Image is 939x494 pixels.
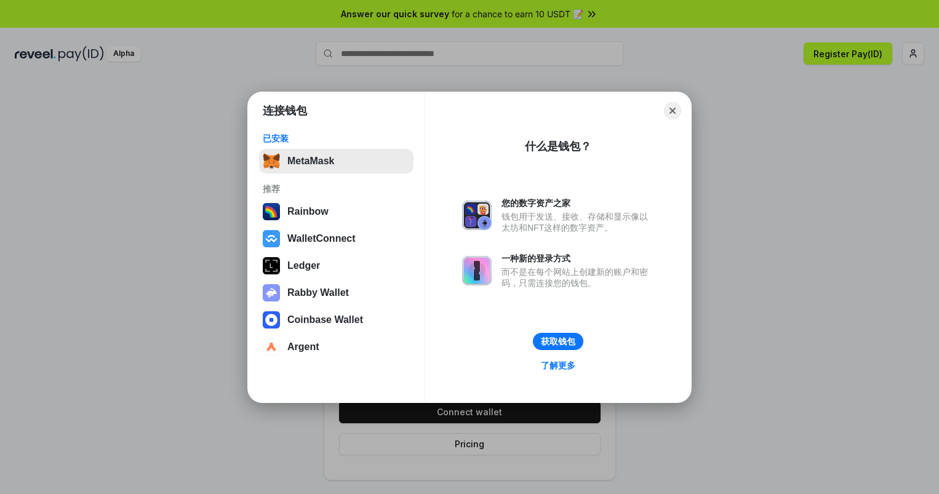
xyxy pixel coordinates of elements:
div: 什么是钱包？ [525,139,591,154]
div: Coinbase Wallet [287,314,363,325]
div: 您的数字资产之家 [501,197,654,209]
div: 了解更多 [541,360,575,371]
button: 获取钱包 [533,333,583,350]
button: Ledger [259,253,414,278]
button: Argent [259,335,414,359]
div: Rainbow [287,206,329,217]
button: Close [664,102,681,119]
div: 一种新的登录方式 [501,253,654,264]
div: 而不是在每个网站上创建新的账户和密码，只需连接您的钱包。 [501,266,654,289]
button: MetaMask [259,149,414,173]
button: Coinbase Wallet [259,308,414,332]
button: Rabby Wallet [259,281,414,305]
img: svg+xml,%3Csvg%20xmlns%3D%22http%3A%2F%2Fwww.w3.org%2F2000%2Fsvg%22%20fill%3D%22none%22%20viewBox... [263,284,280,301]
div: Argent [287,341,319,353]
button: WalletConnect [259,226,414,251]
div: Ledger [287,260,320,271]
img: svg+xml,%3Csvg%20width%3D%2228%22%20height%3D%2228%22%20viewBox%3D%220%200%2028%2028%22%20fill%3D... [263,311,280,329]
img: svg+xml,%3Csvg%20xmlns%3D%22http%3A%2F%2Fwww.w3.org%2F2000%2Fsvg%22%20fill%3D%22none%22%20viewBox... [462,256,492,285]
img: svg+xml,%3Csvg%20width%3D%22120%22%20height%3D%22120%22%20viewBox%3D%220%200%20120%20120%22%20fil... [263,203,280,220]
a: 了解更多 [533,357,583,373]
div: 推荐 [263,183,410,194]
img: svg+xml,%3Csvg%20width%3D%2228%22%20height%3D%2228%22%20viewBox%3D%220%200%2028%2028%22%20fill%3D... [263,230,280,247]
div: 获取钱包 [541,336,575,347]
div: 已安装 [263,133,410,144]
div: Rabby Wallet [287,287,349,298]
div: WalletConnect [287,233,356,244]
img: svg+xml,%3Csvg%20xmlns%3D%22http%3A%2F%2Fwww.w3.org%2F2000%2Fsvg%22%20fill%3D%22none%22%20viewBox... [462,201,492,230]
h1: 连接钱包 [263,103,307,118]
img: svg+xml,%3Csvg%20width%3D%2228%22%20height%3D%2228%22%20viewBox%3D%220%200%2028%2028%22%20fill%3D... [263,338,280,356]
div: MetaMask [287,156,334,167]
img: svg+xml,%3Csvg%20xmlns%3D%22http%3A%2F%2Fwww.w3.org%2F2000%2Fsvg%22%20width%3D%2228%22%20height%3... [263,257,280,274]
img: svg+xml,%3Csvg%20fill%3D%22none%22%20height%3D%2233%22%20viewBox%3D%220%200%2035%2033%22%20width%... [263,153,280,170]
div: 钱包用于发送、接收、存储和显示像以太坊和NFT这样的数字资产。 [501,211,654,233]
button: Rainbow [259,199,414,224]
